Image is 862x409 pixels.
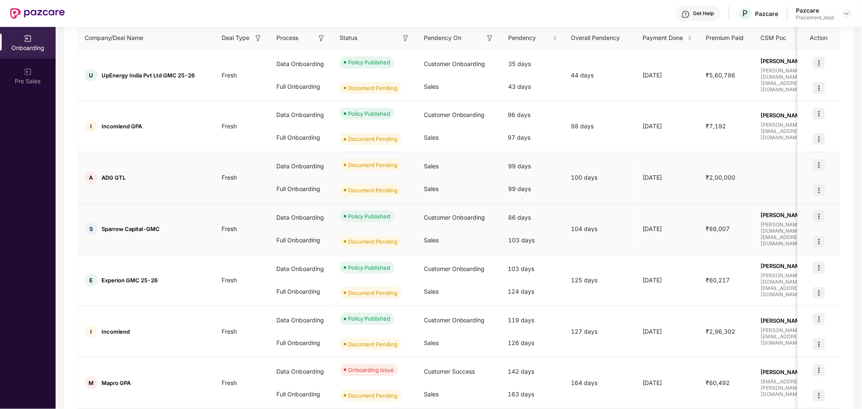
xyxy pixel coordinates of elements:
[761,327,832,346] span: [PERSON_NAME][EMAIL_ADDRESS][DOMAIN_NAME]
[501,75,565,98] div: 43 days
[565,327,636,336] div: 127 days
[636,122,699,131] div: [DATE]
[270,75,333,98] div: Full Onboarding
[813,313,825,325] img: icon
[215,328,244,335] span: Fresh
[813,338,825,350] img: icon
[813,262,825,274] img: icon
[424,339,439,346] span: Sales
[270,383,333,406] div: Full Onboarding
[636,276,699,285] div: [DATE]
[755,10,779,18] div: Pazcare
[796,14,834,21] div: Placement_lead
[501,126,565,149] div: 97 days
[348,263,390,272] div: Policy Published
[813,133,825,145] img: icon
[565,378,636,388] div: 164 days
[24,35,32,43] img: svg+xml;base64,PHN2ZyB3aWR0aD0iMjAiIGhlaWdodD0iMjAiIHZpZXdCb3g9IjAgMCAyMCAyMCIgZmlsbD0ibm9uZSIgeG...
[813,108,825,120] img: icon
[270,178,333,200] div: Full Onboarding
[102,72,195,79] span: UpEnergy India Pvt Ltd GMC 25-26
[270,155,333,178] div: Data Onboarding
[699,276,737,284] span: ₹60,217
[565,224,636,234] div: 104 days
[813,159,825,171] img: icon
[636,327,699,336] div: [DATE]
[270,229,333,252] div: Full Onboarding
[699,328,742,335] span: ₹2,96,302
[317,34,326,42] img: svg+xml;base64,PHN2ZyB3aWR0aD0iMTYiIGhlaWdodD0iMTYiIHZpZXdCb3g9IjAgMCAxNiAxNiIgZmlsbD0ibm9uZSIgeG...
[813,390,825,401] img: icon
[85,274,97,287] div: E
[693,10,714,17] div: Get Help
[348,58,390,66] div: Policy Published
[699,122,733,130] span: ₹7,192
[85,325,97,338] div: I
[682,10,690,19] img: svg+xml;base64,PHN2ZyBpZD0iSGVscC0zMngzMiIgeG1sbnM9Imh0dHA6Ly93d3cudzMub3JnLzIwMDAvc3ZnIiB3aWR0aD...
[761,221,832,247] span: [PERSON_NAME][DOMAIN_NAME][EMAIL_ADDRESS][DOMAIN_NAME]
[813,287,825,299] img: icon
[424,33,461,42] span: Pendency On
[222,33,249,42] span: Deal Type
[424,236,439,244] span: Sales
[215,72,244,79] span: Fresh
[761,272,832,297] span: [PERSON_NAME][DOMAIN_NAME][EMAIL_ADDRESS][DOMAIN_NAME]
[761,67,832,93] span: [PERSON_NAME][DOMAIN_NAME][EMAIL_ADDRESS][DOMAIN_NAME]
[348,186,397,194] div: Document Pending
[424,111,485,118] span: Customer Onboarding
[501,155,565,178] div: 99 days
[761,263,832,269] span: [PERSON_NAME] P K
[424,185,439,192] span: Sales
[215,379,244,386] span: Fresh
[486,34,494,42] img: svg+xml;base64,PHN2ZyB3aWR0aD0iMTYiIGhlaWdodD0iMTYiIHZpZXdCb3g9IjAgMCAxNiAxNiIgZmlsbD0ibm9uZSIgeG...
[813,210,825,222] img: icon
[424,60,485,67] span: Customer Onboarding
[270,360,333,383] div: Data Onboarding
[348,109,390,118] div: Policy Published
[424,265,485,272] span: Customer Onboarding
[565,122,636,131] div: 98 days
[270,53,333,75] div: Data Onboarding
[761,58,832,64] span: [PERSON_NAME]
[699,379,737,386] span: ₹60,492
[565,276,636,285] div: 125 days
[501,206,565,229] div: 86 days
[699,174,742,181] span: ₹2,00,000
[78,27,215,50] th: Company/Deal Name
[85,223,97,235] div: S
[761,212,832,218] span: [PERSON_NAME] P K
[348,391,397,400] div: Document Pending
[215,122,244,130] span: Fresh
[270,309,333,332] div: Data Onboarding
[501,104,565,126] div: 96 days
[761,369,832,375] span: [PERSON_NAME]
[102,277,158,284] span: Experion GMC 25-26
[102,380,131,386] span: Mapro GPA
[843,10,850,17] img: svg+xml;base64,PHN2ZyBpZD0iRHJvcGRvd24tMzJ4MzIiIHhtbG5zPSJodHRwOi8vd3d3LnczLm9yZy8yMDAwL3N2ZyIgd2...
[348,314,390,323] div: Policy Published
[215,276,244,284] span: Fresh
[85,120,97,133] div: I
[424,390,439,398] span: Sales
[348,366,394,374] div: Onboarding Issue
[501,178,565,200] div: 99 days
[348,237,397,246] div: Document Pending
[102,328,130,335] span: Incomlend
[636,173,699,182] div: [DATE]
[501,383,565,406] div: 163 days
[501,27,565,50] th: Pendency
[348,135,397,143] div: Document Pending
[501,258,565,280] div: 103 days
[270,104,333,126] div: Data Onboarding
[102,174,126,181] span: ADG GTL
[813,82,825,94] img: icon
[85,69,97,82] div: U
[501,280,565,303] div: 124 days
[508,33,551,42] span: Pendency
[348,84,397,92] div: Document Pending
[761,112,832,119] span: [PERSON_NAME]
[796,6,834,14] div: Pazcare
[215,225,244,232] span: Fresh
[743,8,748,19] span: P
[501,229,565,252] div: 103 days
